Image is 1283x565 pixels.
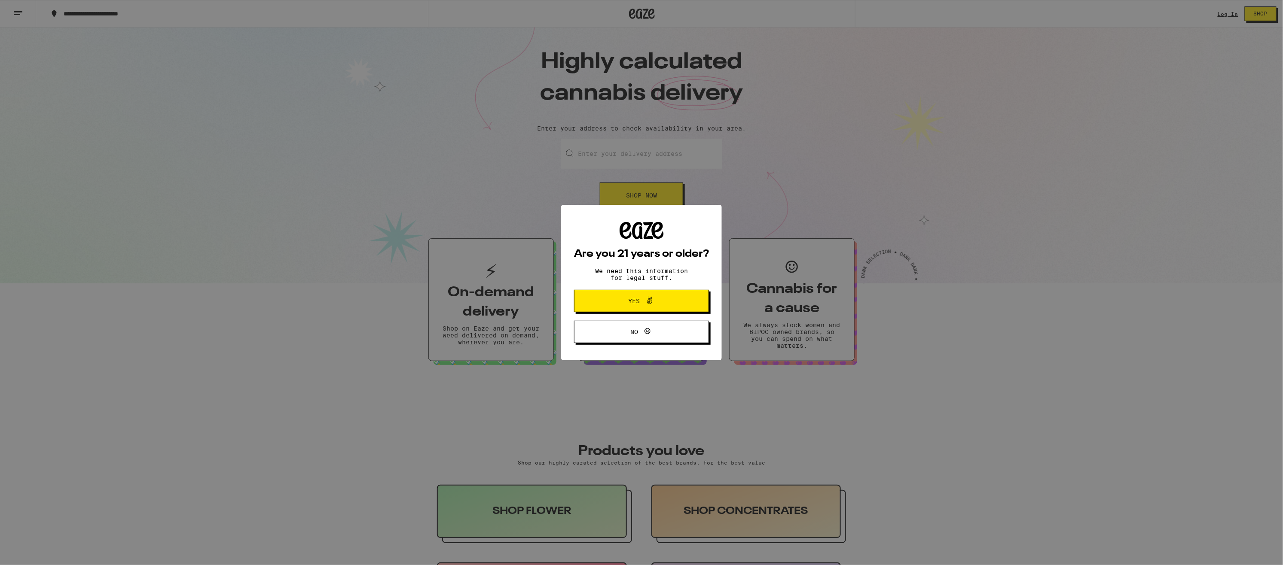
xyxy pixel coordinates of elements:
span: No [630,329,638,335]
button: Yes [574,290,709,312]
p: We need this information for legal stuff. [588,267,695,281]
h2: Are you 21 years or older? [574,249,709,259]
span: Hi. Need any help? [5,6,62,13]
span: Yes [629,298,640,304]
button: No [574,321,709,343]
